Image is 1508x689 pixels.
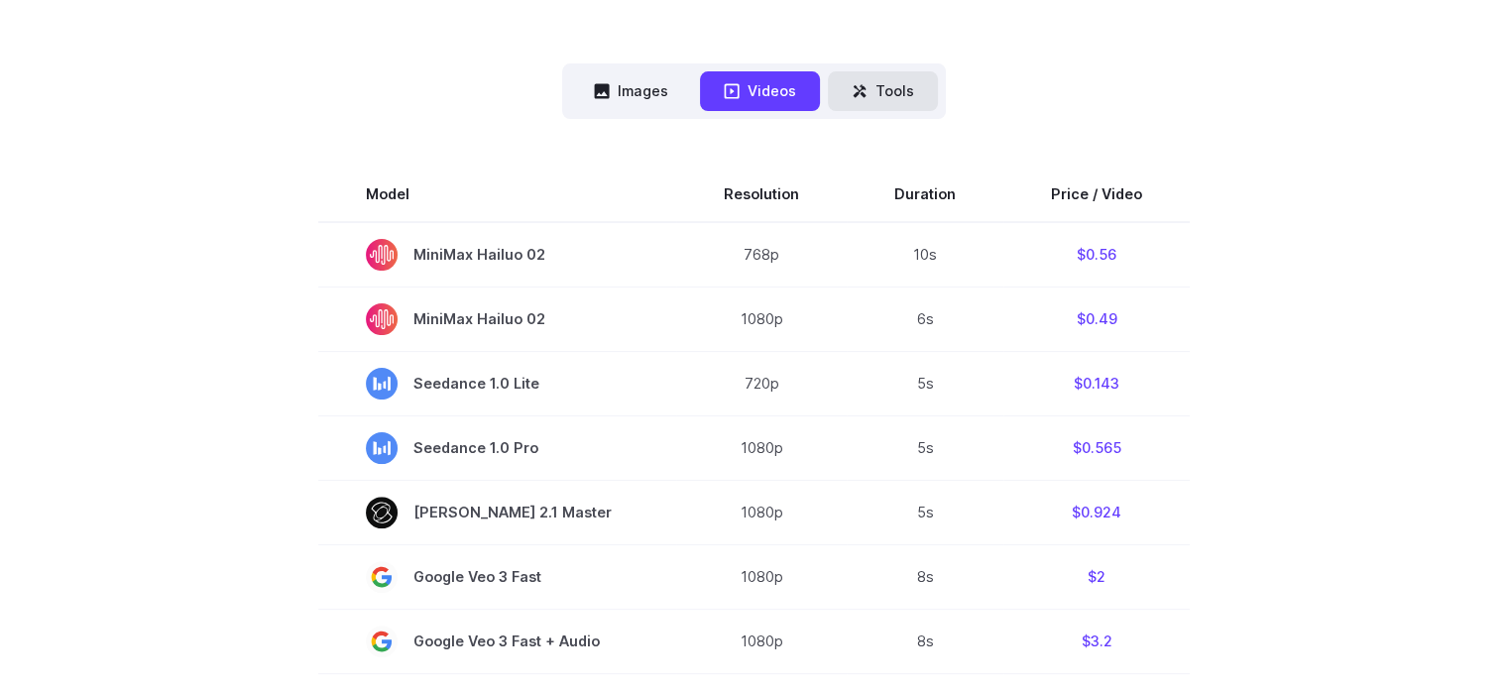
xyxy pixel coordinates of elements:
span: Google Veo 3 Fast + Audio [366,626,629,657]
button: Images [570,71,692,110]
th: Duration [847,167,1003,222]
td: 720p [676,351,847,415]
button: Tools [828,71,938,110]
td: 5s [847,351,1003,415]
td: $0.56 [1003,222,1190,287]
button: Videos [700,71,820,110]
td: 8s [847,609,1003,673]
span: MiniMax Hailuo 02 [366,303,629,335]
td: 5s [847,480,1003,544]
td: 5s [847,415,1003,480]
td: $0.143 [1003,351,1190,415]
td: 10s [847,222,1003,287]
td: 1080p [676,415,847,480]
span: [PERSON_NAME] 2.1 Master [366,497,629,528]
span: MiniMax Hailuo 02 [366,239,629,271]
span: Seedance 1.0 Lite [366,368,629,400]
td: $0.49 [1003,287,1190,351]
td: $2 [1003,544,1190,609]
th: Price / Video [1003,167,1190,222]
td: 8s [847,544,1003,609]
span: Google Veo 3 Fast [366,561,629,593]
td: 1080p [676,480,847,544]
td: $3.2 [1003,609,1190,673]
span: Seedance 1.0 Pro [366,432,629,464]
th: Model [318,167,676,222]
td: 1080p [676,287,847,351]
td: 6s [847,287,1003,351]
th: Resolution [676,167,847,222]
td: 1080p [676,609,847,673]
td: 1080p [676,544,847,609]
td: 768p [676,222,847,287]
td: $0.924 [1003,480,1190,544]
td: $0.565 [1003,415,1190,480]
